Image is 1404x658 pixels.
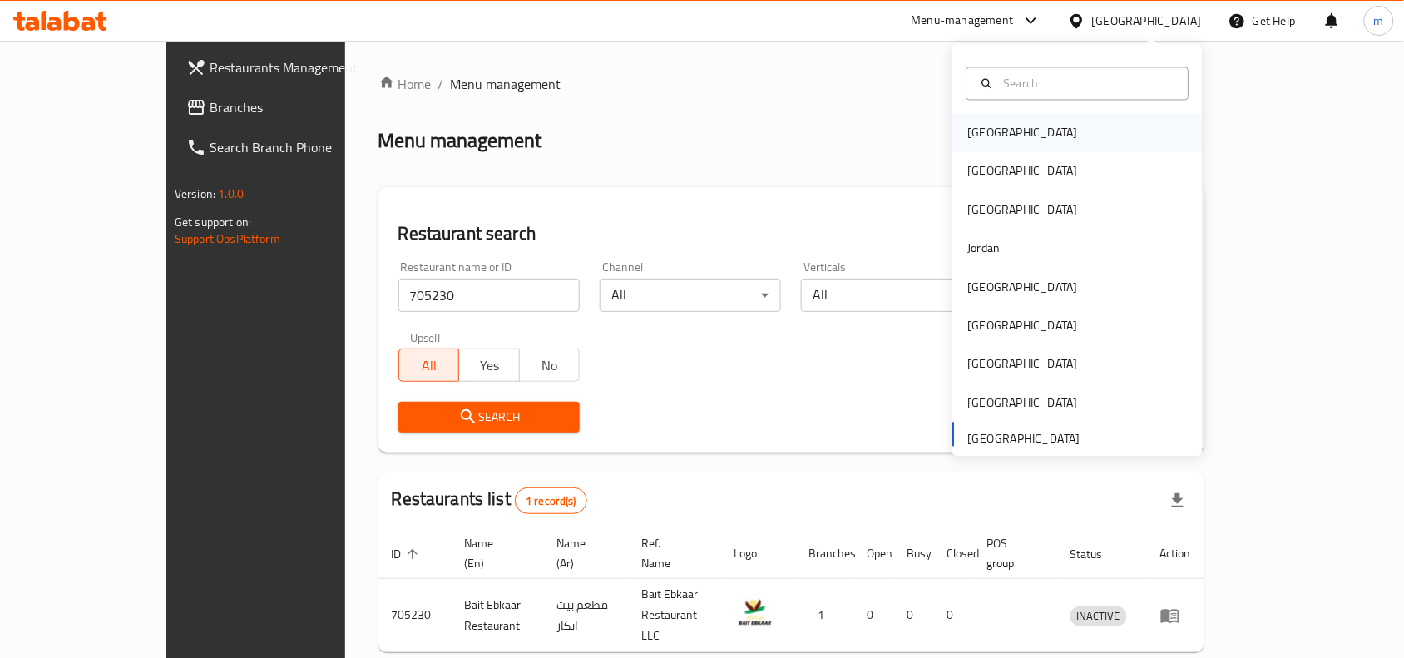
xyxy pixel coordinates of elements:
[452,579,543,652] td: Bait Ebkaar Restaurant
[641,533,700,573] span: Ref. Name
[392,487,587,514] h2: Restaurants list
[173,87,401,127] a: Branches
[378,579,452,652] td: 705230
[968,278,1078,296] div: [GEOGRAPHIC_DATA]
[543,579,628,652] td: مطعم بيت ابكار
[406,354,452,378] span: All
[968,200,1078,219] div: [GEOGRAPHIC_DATA]
[175,228,280,250] a: Support.OpsPlatform
[398,221,1184,246] h2: Restaurant search
[210,97,388,117] span: Branches
[175,211,251,233] span: Get support on:
[1374,12,1384,30] span: m
[968,162,1078,181] div: [GEOGRAPHIC_DATA]
[968,240,1001,258] div: Jordan
[1160,606,1191,626] div: Menu
[721,528,796,579] th: Logo
[801,279,982,312] div: All
[968,124,1078,142] div: [GEOGRAPHIC_DATA]
[1070,606,1127,626] div: INACTIVE
[854,528,894,579] th: Open
[173,127,401,167] a: Search Branch Phone
[451,74,561,94] span: Menu management
[398,279,580,312] input: Search for restaurant name or ID..
[378,74,1204,94] nav: breadcrumb
[796,528,854,579] th: Branches
[734,591,776,633] img: Bait Ebkaar Restaurant
[519,349,580,382] button: No
[1158,481,1198,521] div: Export file
[466,354,512,378] span: Yes
[410,332,441,344] label: Upsell
[987,533,1037,573] span: POS group
[218,183,244,205] span: 1.0.0
[1147,528,1204,579] th: Action
[1070,606,1127,626] span: INACTIVE
[934,579,974,652] td: 0
[894,528,934,579] th: Busy
[515,487,587,514] div: Total records count
[934,528,974,579] th: Closed
[465,533,523,573] span: Name (En)
[796,579,854,652] td: 1
[210,57,388,77] span: Restaurants Management
[556,533,608,573] span: Name (Ar)
[968,355,1078,374] div: [GEOGRAPHIC_DATA]
[600,279,781,312] div: All
[997,74,1179,92] input: Search
[412,407,566,428] span: Search
[378,74,432,94] a: Home
[210,137,388,157] span: Search Branch Phone
[1092,12,1202,30] div: [GEOGRAPHIC_DATA]
[968,393,1078,412] div: [GEOGRAPHIC_DATA]
[378,528,1204,652] table: enhanced table
[854,579,894,652] td: 0
[438,74,444,94] li: /
[392,544,423,564] span: ID
[378,127,542,154] h2: Menu management
[526,354,573,378] span: No
[398,349,459,382] button: All
[894,579,934,652] td: 0
[458,349,519,382] button: Yes
[516,493,586,509] span: 1 record(s)
[912,11,1014,31] div: Menu-management
[398,402,580,433] button: Search
[175,183,215,205] span: Version:
[968,317,1078,335] div: [GEOGRAPHIC_DATA]
[173,47,401,87] a: Restaurants Management
[1070,544,1125,564] span: Status
[628,579,720,652] td: Bait Ebkaar Restaurant LLC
